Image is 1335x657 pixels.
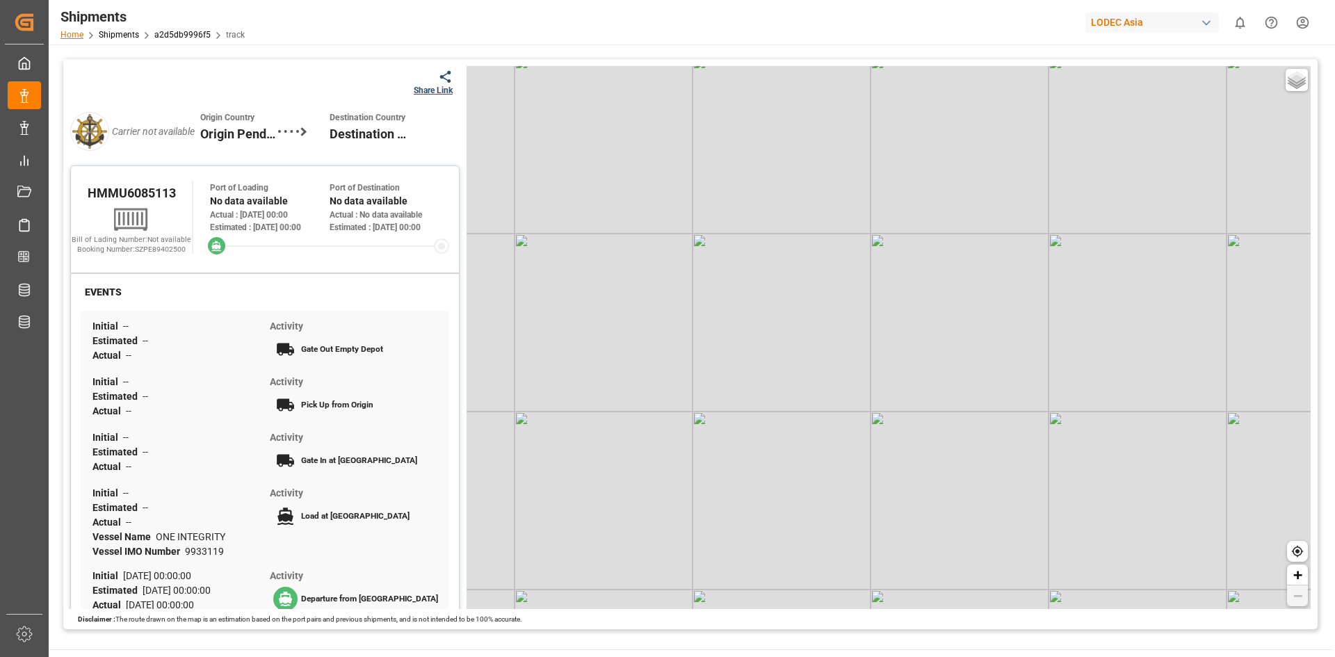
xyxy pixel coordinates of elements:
span: Estimated [92,391,143,402]
span: Disclaimer : [78,615,115,623]
span: Destination Pending [330,124,407,143]
span: -- [126,350,131,361]
div: LODEC Asia [1085,13,1219,33]
div: Port of Loading [210,181,330,194]
span: -- [126,517,131,528]
div: Destination Pending [330,112,407,151]
span: Activity [270,487,303,498]
span: Initial [92,432,123,443]
span: Estimated [92,502,143,513]
span: -- [123,376,129,387]
a: Zoom in [1287,565,1308,585]
span: Departure from [GEOGRAPHIC_DATA] [301,594,438,603]
span: 9933119 [185,546,224,557]
a: Home [60,30,83,40]
span: -- [123,487,129,498]
span: Destination Country [330,112,407,124]
span: Initial [92,570,123,581]
div: Origin Pending [200,112,278,151]
button: show 0 new notifications [1224,7,1256,38]
span: -- [126,405,131,416]
span: The route drawn on the map is an estimation based on the port pairs and previous shipments, and i... [115,615,522,623]
span: Vessel IMO Number [92,546,185,557]
span: Estimated [92,335,143,346]
span: Actual [92,350,126,361]
span: Gate Out Empty Depot [301,344,383,354]
span: + [1293,566,1302,583]
span: Activity [270,432,303,443]
div: Actual : [DATE] 00:00 [210,209,330,221]
div: Booking Number: SZPE89402500 [71,245,192,254]
div: Port of Destination [330,181,449,194]
a: Zoom out [1287,585,1308,606]
a: Shipments [99,30,139,40]
div: Bill of Lading Number: Not available [71,235,192,245]
div: Estimated : [DATE] 00:00 [210,221,330,234]
span: Estimated [92,585,143,596]
div: Estimated : [DATE] 00:00 [330,221,449,234]
span: − [1293,587,1302,604]
img: default.png [70,112,109,151]
a: a2d5db9996f5 [154,30,211,40]
div: Share Link [414,84,453,97]
span: [DATE] 00:00:00 [143,585,211,596]
button: Help Center [1256,7,1287,38]
div: Shipments [60,6,245,27]
div: No data available [210,194,330,209]
span: [DATE] 00:00:00 [123,570,191,581]
span: Pick Up from Origin [301,400,373,409]
span: -- [123,432,129,443]
span: -- [123,321,129,332]
span: Load at [GEOGRAPHIC_DATA] [301,511,410,521]
div: Actual : No data available [330,209,449,221]
div: Carrier not available [112,124,200,139]
span: Gate In at [GEOGRAPHIC_DATA] [301,455,417,465]
span: Actual [92,405,126,416]
div: No data available [330,194,449,209]
span: HMMU6085113 [88,186,176,200]
span: Actual [92,461,126,472]
span: Initial [92,376,123,387]
span: ONE INTEGRITY [156,531,225,542]
span: Activity [270,321,303,332]
span: Activity [270,570,303,581]
span: [DATE] 00:00:00 [126,599,194,610]
button: LODEC Asia [1085,9,1224,35]
span: Estimated [92,446,143,457]
span: Actual [92,599,126,610]
span: Actual [92,517,126,528]
span: Origin Country [200,112,278,124]
span: Activity [270,376,303,387]
span: -- [143,391,148,402]
a: Layers [1286,69,1308,91]
span: -- [143,502,148,513]
span: Origin Pending [200,124,278,143]
span: Initial [92,487,123,498]
span: Vessel Name [92,531,156,542]
span: Initial [92,321,123,332]
div: EVENTS [81,284,126,301]
span: -- [143,446,148,457]
span: -- [143,335,148,346]
span: -- [126,461,131,472]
